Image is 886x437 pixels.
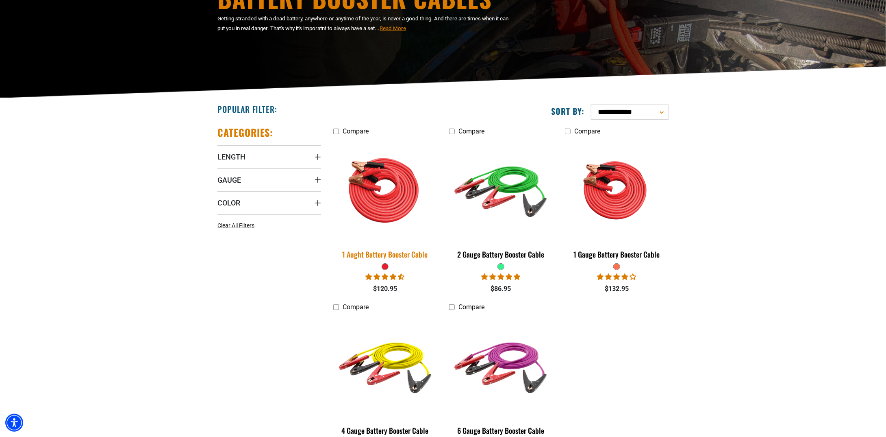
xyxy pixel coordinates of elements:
label: Sort by: [551,106,584,116]
span: Read More [380,25,406,31]
span: Length [217,152,245,162]
summary: Gauge [217,168,321,191]
summary: Color [217,191,321,214]
div: Accessibility Menu [5,414,23,432]
span: Clear All Filters [217,222,254,229]
div: 1 Gauge Battery Booster Cable [565,251,669,258]
span: Compare [574,127,600,135]
span: Gauge [217,175,241,185]
img: yellow [334,319,436,413]
span: 4.56 stars [365,273,404,281]
span: Compare [343,303,369,311]
div: $120.95 [333,284,437,294]
div: 1 Aught Battery Booster Cable [333,251,437,258]
span: Compare [458,303,484,311]
a: orange 1 Gauge Battery Booster Cable [565,139,669,263]
img: orange [565,143,668,237]
span: 4.00 stars [597,273,636,281]
div: 2 Gauge Battery Booster Cable [449,251,553,258]
div: $86.95 [449,284,553,294]
span: Compare [343,127,369,135]
h2: Popular Filter: [217,104,277,114]
span: 5.00 stars [481,273,520,281]
span: Color [217,198,240,208]
img: features [328,138,442,242]
a: features 1 Aught Battery Booster Cable [333,139,437,263]
img: purple [450,319,552,413]
summary: Length [217,145,321,168]
img: green [450,143,552,237]
a: Clear All Filters [217,221,258,230]
div: $132.95 [565,284,669,294]
span: Compare [458,127,484,135]
h2: Categories: [217,126,274,139]
div: 6 Gauge Battery Booster Cable [449,427,553,434]
span: Getting stranded with a dead battery, anywhere or anytime of the year, is never a good thing. And... [217,15,508,31]
a: green 2 Gauge Battery Booster Cable [449,139,553,263]
div: 4 Gauge Battery Booster Cable [333,427,437,434]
